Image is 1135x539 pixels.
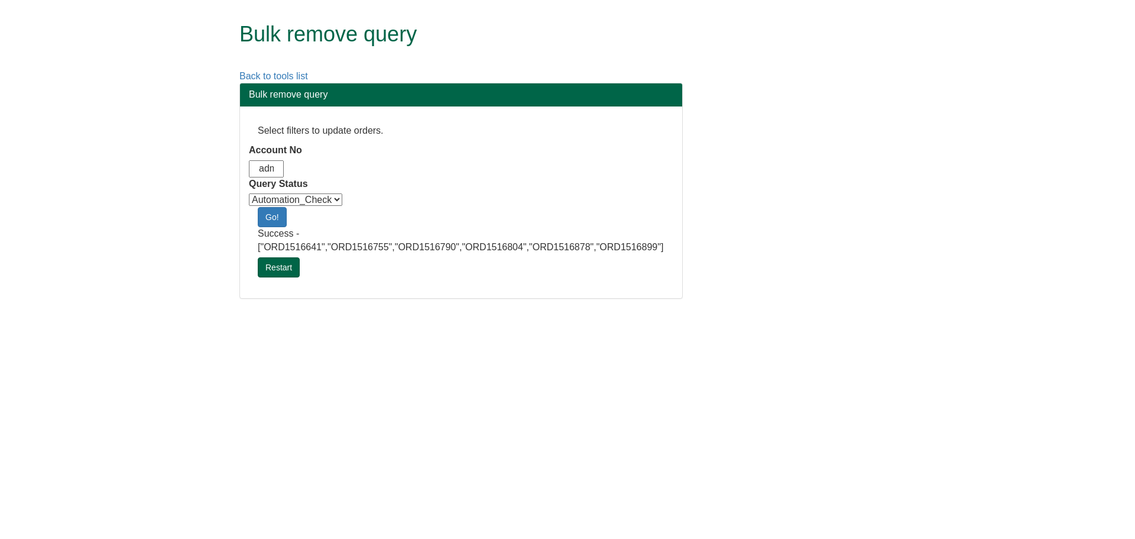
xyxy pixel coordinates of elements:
a: Back to tools list [239,71,308,81]
h1: Bulk remove query [239,22,869,46]
a: Go! [258,207,287,227]
a: Restart [258,257,300,277]
label: Query Status [249,177,308,191]
span: Success - ["ORD1516641","ORD1516755","ORD1516790","ORD1516804","ORD1516878","ORD1516899"] [258,228,663,252]
label: Account No [249,144,302,157]
h3: Bulk remove query [249,89,673,100]
p: Select filters to update orders. [258,124,664,138]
